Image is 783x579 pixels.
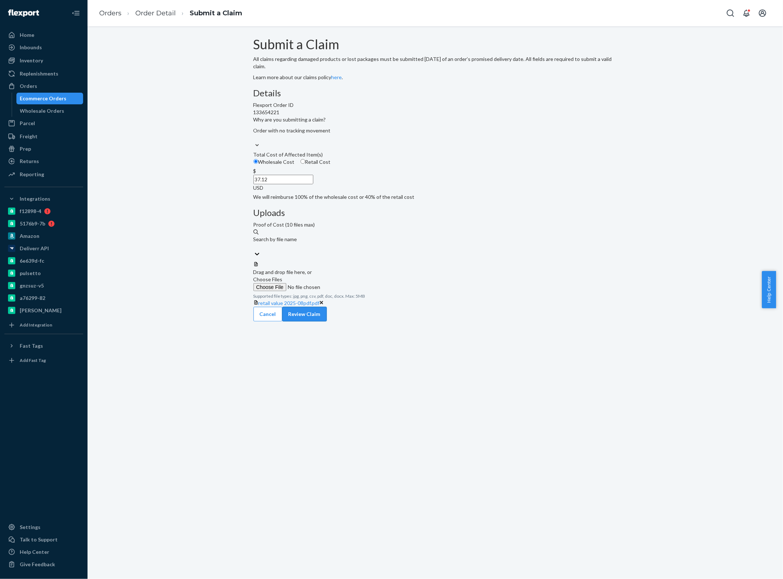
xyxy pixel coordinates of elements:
[20,145,31,153] div: Prep
[253,127,617,134] div: Order with no tracking movement
[4,280,83,292] a: gnzsuz-v5
[4,267,83,279] a: pulsetto
[99,9,121,17] a: Orders
[253,221,315,228] span: Proof of Cost (10 files max)
[301,159,305,164] input: Retail Cost
[4,243,83,254] a: Deliverr API
[4,355,83,366] a: Add Fast Tag
[20,158,39,165] div: Returns
[20,31,34,39] div: Home
[20,70,58,77] div: Replenishments
[20,294,45,302] div: a76299-82
[135,9,176,17] a: Order Detail
[20,282,44,289] div: gnzsuz-v5
[305,159,331,165] span: Retail Cost
[20,536,58,543] div: Talk to Support
[253,236,617,243] div: Search by file name
[4,68,83,80] a: Replenishments
[20,171,44,178] div: Reporting
[253,208,617,217] h3: Uploads
[190,9,242,17] a: Submit a Claim
[739,6,754,20] button: Open notifications
[253,37,617,52] h1: Submit a Claim
[253,55,617,70] p: All claims regarding damaged products or lost packages must be submitted [DATE] of an order’s pro...
[4,193,83,205] button: Integrations
[8,9,39,17] img: Flexport logo
[20,82,37,90] div: Orders
[253,293,617,299] p: Supported file types: jpg, png, csv, pdf, doc, docx. Max: 5MB
[253,159,258,164] input: Wholesale Cost
[20,548,49,556] div: Help Center
[20,133,38,140] div: Freight
[16,93,84,104] a: Ecommerce Orders
[4,80,83,92] a: Orders
[4,169,83,180] a: Reporting
[4,559,83,570] button: Give Feedback
[4,143,83,155] a: Prep
[4,340,83,352] button: Fast Tags
[4,319,83,331] a: Add Integration
[723,6,738,20] button: Open Search Box
[20,342,43,350] div: Fast Tags
[20,57,43,64] div: Inventory
[4,305,83,316] a: [PERSON_NAME]
[4,255,83,267] a: 6e639d-fc
[4,55,83,66] a: Inventory
[4,521,83,533] a: Settings
[20,357,46,363] div: Add Fast Tag
[4,230,83,242] a: Amazon
[253,151,323,158] span: Total Cost of Affected Item(s)
[259,300,320,306] a: retail value 2025-08pdf.pdf
[253,269,617,276] div: Drag and drop file here, or
[253,101,617,109] div: Flexport Order ID
[4,205,83,217] a: f12898-4
[253,283,353,291] input: Choose Files
[253,307,282,321] button: Cancel
[20,107,65,115] div: Wholesale Orders
[4,546,83,558] a: Help Center
[253,74,617,81] p: Learn more about our claims policy .
[755,6,770,20] button: Open account menu
[4,218,83,229] a: 5176b9-7b
[20,270,41,277] div: pulsetto
[20,220,45,227] div: 5176b9-7b
[4,155,83,167] a: Returns
[20,561,55,568] div: Give Feedback
[4,42,83,53] a: Inbounds
[253,116,617,123] p: Why are you submitting a claim?
[762,271,776,308] button: Help Center
[20,232,39,240] div: Amazon
[20,257,44,265] div: 6e639d-fc
[69,6,83,20] button: Close Navigation
[4,292,83,304] a: a76299-82
[20,95,67,102] div: Ecommerce Orders
[4,29,83,41] a: Home
[4,534,83,545] a: Talk to Support
[253,276,283,282] span: Choose Files
[20,195,50,202] div: Integrations
[258,159,295,165] span: Wholesale Cost
[253,193,617,201] p: We will reimburse 100% of the wholesale cost or 40% of the retail cost
[20,245,49,252] div: Deliverr API
[20,307,62,314] div: [PERSON_NAME]
[20,120,35,127] div: Parcel
[4,131,83,142] a: Freight
[20,208,41,215] div: f12898-4
[20,44,42,51] div: Inbounds
[253,88,617,98] h3: Details
[282,307,327,321] button: Review Claim
[253,184,617,192] div: USD
[253,109,617,116] div: 133654221
[253,167,617,175] div: $
[4,117,83,129] a: Parcel
[16,105,84,117] a: Wholesale Orders
[93,3,248,24] ol: breadcrumbs
[20,322,52,328] div: Add Integration
[20,524,40,531] div: Settings
[332,74,342,80] a: here
[253,175,313,184] input: $USD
